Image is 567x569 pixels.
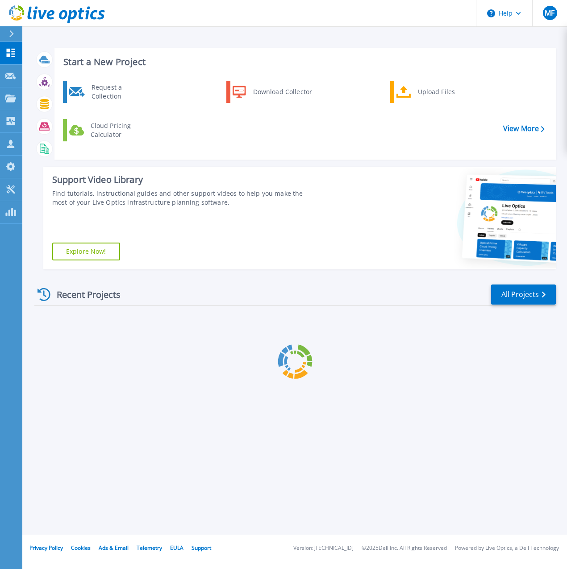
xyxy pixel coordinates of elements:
[99,544,129,552] a: Ads & Email
[362,545,447,551] li: © 2025 Dell Inc. All Rights Reserved
[293,545,354,551] li: Version: [TECHNICAL_ID]
[491,284,556,305] a: All Projects
[87,83,152,101] div: Request a Collection
[137,544,162,552] a: Telemetry
[249,83,316,101] div: Download Collector
[192,544,211,552] a: Support
[52,189,319,207] div: Find tutorials, instructional guides and other support videos to help you make the most of your L...
[52,243,120,260] a: Explore Now!
[34,284,133,305] div: Recent Projects
[86,121,152,139] div: Cloud Pricing Calculator
[63,119,154,141] a: Cloud Pricing Calculator
[503,124,545,133] a: View More
[413,83,479,101] div: Upload Files
[545,9,554,16] span: MF
[226,81,318,103] a: Download Collector
[455,545,559,551] li: Powered by Live Optics, a Dell Technology
[63,57,544,67] h3: Start a New Project
[71,544,91,552] a: Cookies
[63,81,154,103] a: Request a Collection
[390,81,482,103] a: Upload Files
[29,544,63,552] a: Privacy Policy
[170,544,183,552] a: EULA
[52,174,319,186] div: Support Video Library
